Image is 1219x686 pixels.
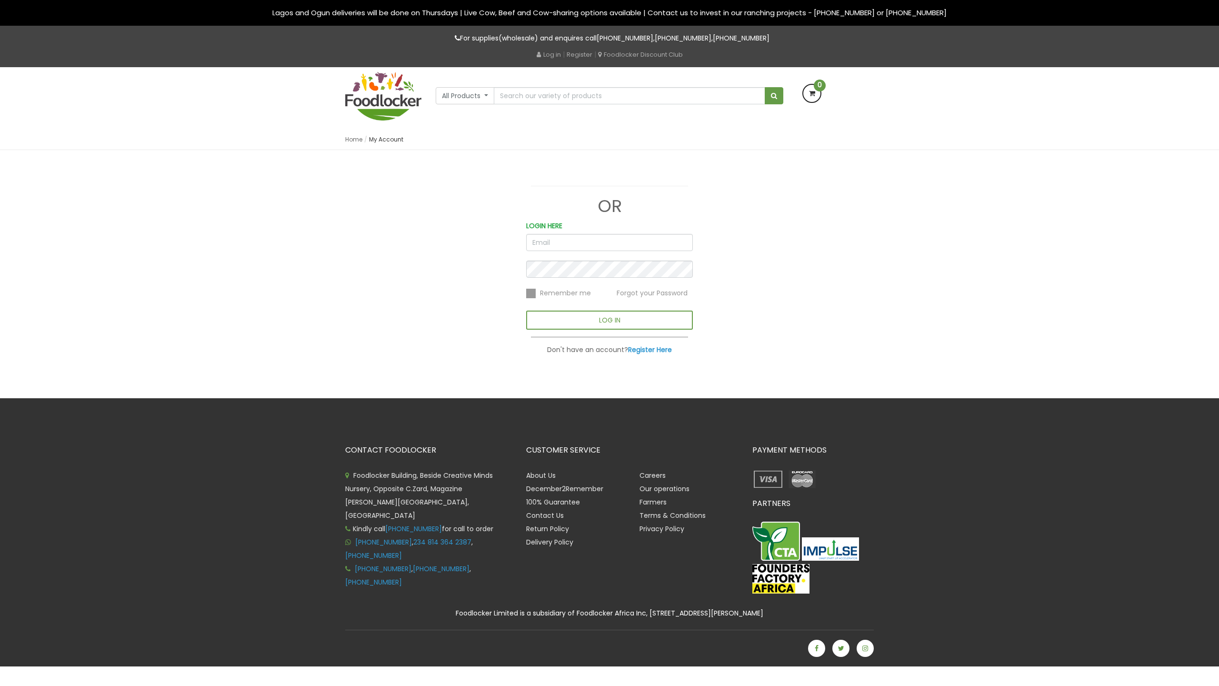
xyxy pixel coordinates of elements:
[526,497,580,507] a: 100% Guarantee
[355,564,411,574] a: [PHONE_NUMBER]
[526,511,564,520] a: Contact Us
[563,50,565,59] span: |
[526,311,693,330] button: LOG IN
[436,87,494,104] button: All Products
[385,524,442,534] a: [PHONE_NUMBER]
[413,564,470,574] a: [PHONE_NUMBER]
[655,33,711,43] a: [PHONE_NUMBER]
[567,50,592,59] a: Register
[617,288,688,297] a: Forgot your Password
[355,537,412,547] a: [PHONE_NUMBER]
[617,288,688,298] span: Forgot your Password
[345,33,874,44] p: For supplies(wholesale) and enquires call , ,
[526,471,556,480] a: About Us
[345,551,402,560] a: [PHONE_NUMBER]
[345,564,471,587] span: , ,
[526,524,569,534] a: Return Policy
[752,522,800,561] img: CTA
[597,33,653,43] a: [PHONE_NUMBER]
[639,484,689,494] a: Our operations
[598,50,683,59] a: Foodlocker Discount Club
[494,87,765,104] input: Search our variety of products
[752,446,874,454] h3: PAYMENT METHODS
[526,197,693,216] h1: OR
[526,234,693,251] input: Email
[752,469,784,490] img: payment
[345,537,473,560] span: , ,
[526,344,693,355] p: Don't have an account?
[345,471,493,520] span: Foodlocker Building, Beside Creative Minds Nursery, Opposite C.Zard, Magazine [PERSON_NAME][GEOGR...
[345,135,362,143] a: Home
[338,608,881,619] div: Foodlocker Limited is a subsidiary of Foodlocker Africa Inc, [STREET_ADDRESS][PERSON_NAME]
[526,537,573,547] a: Delivery Policy
[526,446,738,454] h3: CUSTOMER SERVICE
[413,537,471,547] a: 234 814 364 2387
[345,72,421,121] img: FoodLocker
[713,33,769,43] a: [PHONE_NUMBER]
[526,221,562,232] label: LOGIN HERE
[752,499,874,508] h3: PARTNERS
[526,484,603,494] a: December2Remember
[628,345,672,354] a: Register Here
[639,471,666,480] a: Careers
[537,50,561,59] a: Log in
[786,469,818,490] img: payment
[639,524,684,534] a: Privacy Policy
[639,511,706,520] a: Terms & Conditions
[540,288,591,298] span: Remember me
[345,446,512,454] h3: CONTACT FOODLOCKER
[345,524,493,534] span: Kindly call for call to order
[802,537,859,561] img: Impulse
[639,497,667,507] a: Farmers
[272,8,947,18] span: Lagos and Ogun deliveries will be done on Thursdays | Live Cow, Beef and Cow-sharing options avai...
[752,564,809,594] img: FFA
[594,50,596,59] span: |
[345,577,402,587] a: [PHONE_NUMBER]
[814,80,826,91] span: 0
